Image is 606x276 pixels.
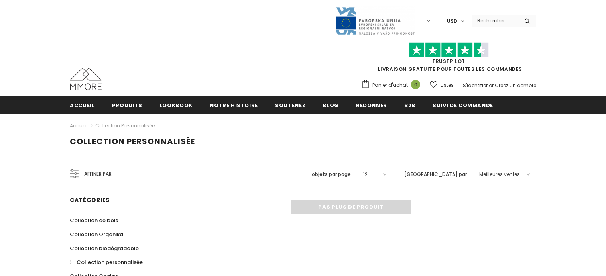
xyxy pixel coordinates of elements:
[70,96,95,114] a: Accueil
[70,121,88,131] a: Accueil
[447,17,457,25] span: USD
[70,213,118,227] a: Collection de bois
[363,170,368,178] span: 12
[275,102,305,109] span: soutenez
[159,102,193,109] span: Lookbook
[409,42,489,58] img: Faites confiance aux étoiles pilotes
[433,102,493,109] span: Suivi de commande
[489,82,494,89] span: or
[356,96,387,114] a: Redonner
[312,170,351,178] label: objets par page
[275,96,305,114] a: soutenez
[404,102,415,109] span: B2B
[70,68,102,90] img: Cas MMORE
[404,96,415,114] a: B2B
[404,170,467,178] label: [GEOGRAPHIC_DATA] par
[70,245,139,252] span: Collection biodégradable
[70,227,123,241] a: Collection Organika
[159,96,193,114] a: Lookbook
[70,231,123,238] span: Collection Organika
[112,102,142,109] span: Produits
[323,96,339,114] a: Blog
[433,96,493,114] a: Suivi de commande
[70,102,95,109] span: Accueil
[77,258,143,266] span: Collection personnalisée
[84,170,112,178] span: Affiner par
[335,6,415,35] img: Javni Razpis
[361,79,424,91] a: Panier d'achat 0
[495,82,536,89] a: Créez un compte
[356,102,387,109] span: Redonner
[70,196,110,204] span: Catégories
[472,15,518,26] input: Search Site
[463,82,488,89] a: S'identifier
[112,96,142,114] a: Produits
[323,102,339,109] span: Blog
[372,81,408,89] span: Panier d'achat
[70,136,195,147] span: Collection personnalisée
[441,81,454,89] span: Listes
[70,241,139,255] a: Collection biodégradable
[210,102,258,109] span: Notre histoire
[430,78,454,92] a: Listes
[95,122,155,129] a: Collection personnalisée
[411,80,420,89] span: 0
[479,170,520,178] span: Meilleures ventes
[361,46,536,72] span: LIVRAISON GRATUITE POUR TOUTES LES COMMANDES
[335,17,415,24] a: Javni Razpis
[210,96,258,114] a: Notre histoire
[70,217,118,224] span: Collection de bois
[432,58,465,65] a: TrustPilot
[70,255,143,269] a: Collection personnalisée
